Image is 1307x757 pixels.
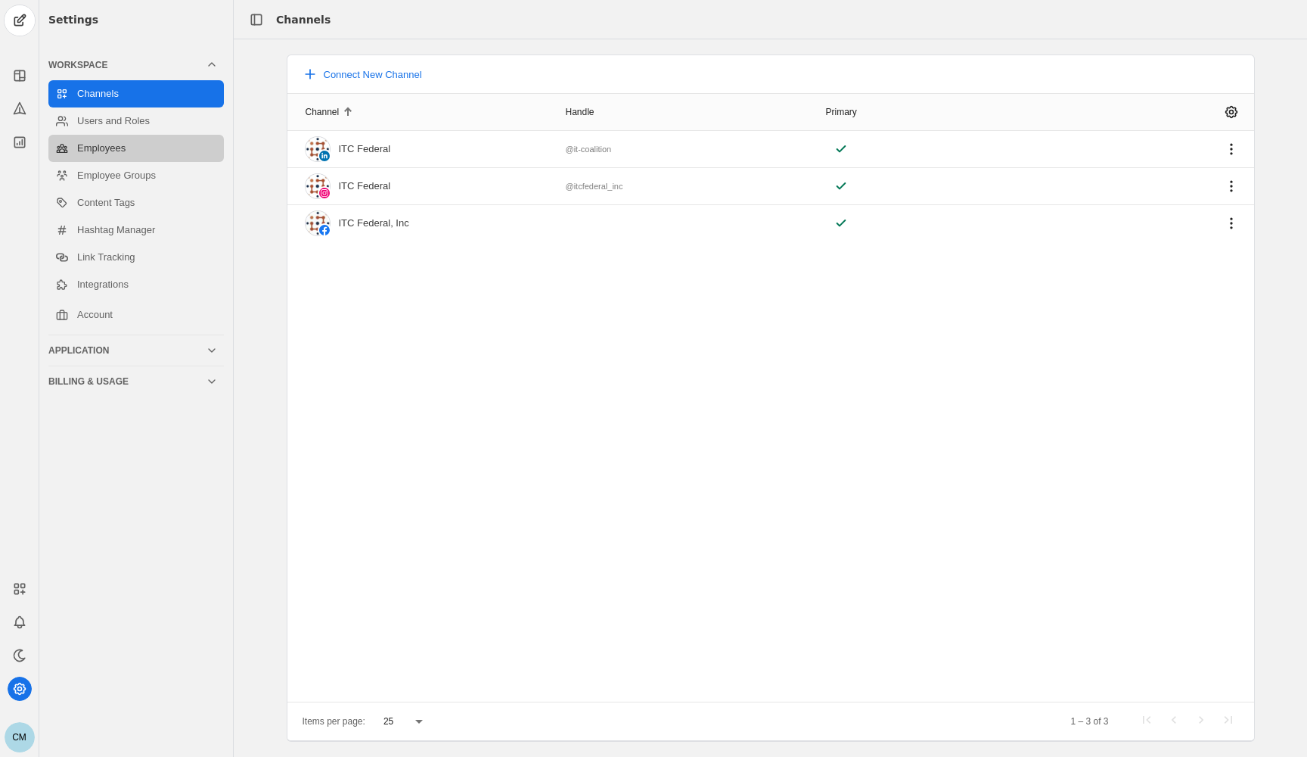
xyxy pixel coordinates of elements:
div: @itcfederal_inc [566,180,623,192]
div: Items per page: [303,714,365,729]
a: Integrations [48,271,224,298]
span: Connect New Channel [324,69,422,80]
app-icon-button: Channel Menu [1218,210,1245,237]
mat-expansion-panel-header: Billing & Usage [48,369,224,394]
a: Hashtag Manager [48,217,224,244]
a: Account [48,301,224,329]
a: Content Tags [48,189,224,217]
img: cache [306,211,330,235]
app-icon-button: Channel Menu [1218,136,1245,163]
div: ITC Federal, Inc [339,217,409,229]
div: Application [48,344,206,357]
div: Primary [826,106,871,118]
button: CM [5,722,35,752]
div: Handle [566,106,595,118]
span: 25 [383,716,393,727]
div: Channel [306,106,353,118]
div: Handle [566,106,608,118]
a: Channels [48,80,224,107]
a: Employee Groups [48,162,224,189]
app-icon-button: Channel Menu [1218,173,1245,200]
div: Workspace [48,59,206,71]
div: Billing & Usage [48,375,206,388]
mat-expansion-panel-header: Application [48,338,224,363]
img: cache [306,137,330,161]
button: Connect New Channel [293,61,431,88]
div: ITC Federal [339,143,391,155]
div: 1 – 3 of 3 [1070,714,1108,729]
div: Channel [306,106,340,118]
mat-expansion-panel-header: Workspace [48,53,224,77]
img: cache [306,174,330,198]
a: Link Tracking [48,244,224,271]
div: Workspace [48,77,224,332]
div: @it-coalition [566,143,612,155]
div: ITC Federal [339,180,391,192]
div: Primary [826,106,857,118]
div: Channels [276,12,331,27]
a: Employees [48,135,224,162]
a: Users and Roles [48,107,224,135]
